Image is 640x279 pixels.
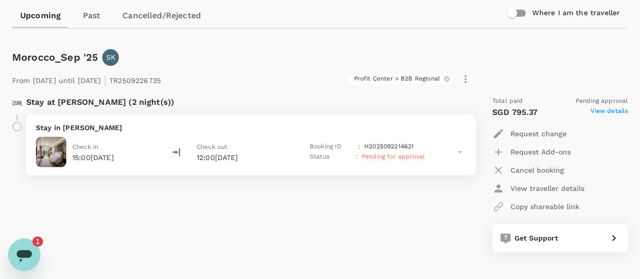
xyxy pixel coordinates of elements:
button: Cancel booking [492,161,564,179]
p: H2025092214631 [364,142,414,152]
span: Profit Center > B2B Regional [348,74,446,83]
p: 12:00[DATE] [197,152,293,163]
span: Check out [197,143,227,150]
h6: Morocco_Sep '25 [12,49,98,65]
button: View traveller details [492,179,584,197]
button: Request Add-ons [492,143,571,161]
iframe: Number of unread messages [32,236,53,247]
a: Past [69,4,114,28]
p: Copy shareable link [510,202,579,212]
iframe: Button to launch messaging window, 1 unread message [8,238,40,271]
a: Cancelled/Rejected [114,4,209,28]
span: Pending for approval [362,153,425,160]
div: Profit Center > B2B Regional [348,74,453,84]
p: Request Add-ons [510,147,571,157]
p: Request change [510,129,567,139]
a: Upcoming [12,4,69,28]
p: : [358,142,360,152]
p: : [356,152,358,162]
p: Stay in [PERSON_NAME] [36,123,466,133]
p: Stay at [PERSON_NAME] (2 night(s)) [26,96,174,108]
span: View details [590,106,628,118]
span: Total paid [492,96,523,106]
p: Booking ID [310,142,354,152]
p: SK [106,52,115,62]
button: Copy shareable link [492,197,579,216]
h6: Where I am the traveller [532,8,620,19]
p: SGD 795.37 [492,106,538,118]
img: Conrad Rabat Arzana [36,137,66,167]
span: | [104,73,107,87]
p: 15:00[DATE] [72,152,114,163]
span: Pending approval [576,96,628,106]
span: Get Support [515,234,558,242]
p: Cancel booking [510,165,564,175]
p: View traveller details [510,183,584,193]
button: Request change [492,125,567,143]
span: Check in [72,143,98,150]
p: Status [310,152,352,162]
p: From [DATE] until [DATE] TR2509226735 [12,70,161,88]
